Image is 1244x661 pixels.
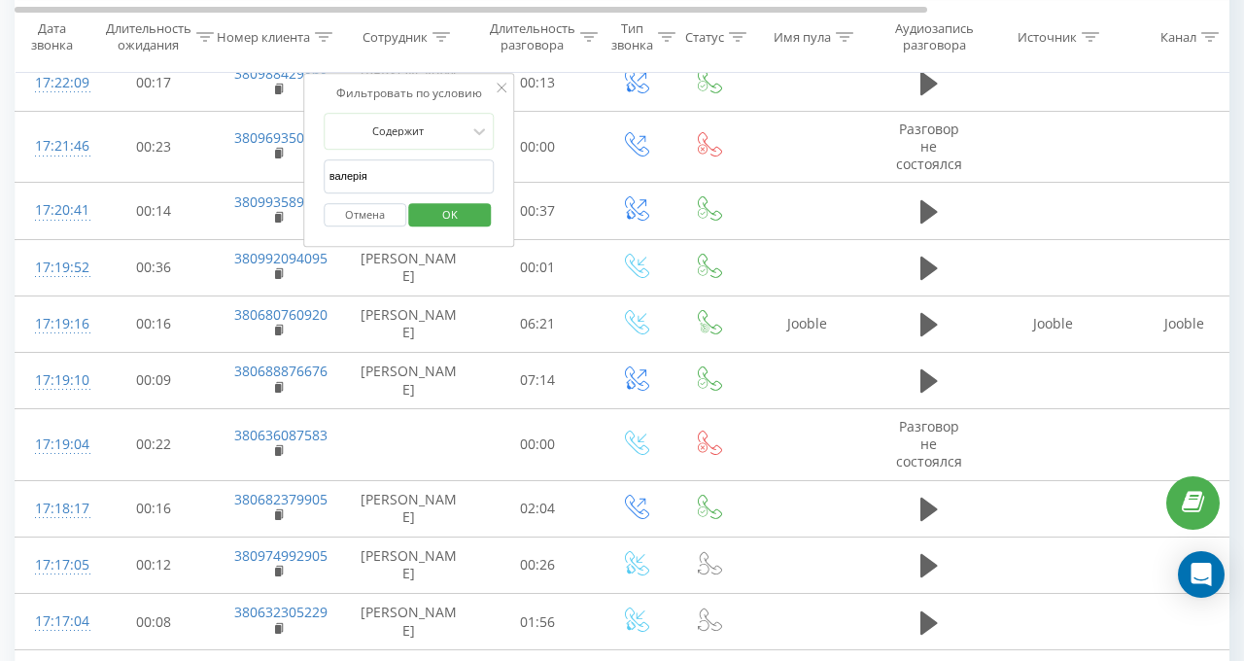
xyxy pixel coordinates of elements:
td: [PERSON_NAME] [341,480,477,537]
button: Отмена [324,203,406,227]
div: Open Intercom Messenger [1178,551,1225,598]
td: 01:56 [477,594,599,650]
div: Длительность разговора [490,20,575,53]
span: Разговор не состоялся [896,120,962,173]
td: 00:16 [93,480,215,537]
div: Источник [1018,28,1077,45]
td: 00:23 [93,111,215,183]
div: 17:20:41 [35,191,74,229]
td: 00:26 [477,537,599,593]
td: Jooble [987,296,1119,352]
td: 00:14 [93,183,215,239]
span: OK [423,199,477,229]
td: 07:14 [477,352,599,408]
div: Статус [685,28,724,45]
td: 00:37 [477,183,599,239]
td: 00:13 [477,54,599,111]
div: 17:21:46 [35,127,74,165]
td: 00:01 [477,239,599,296]
div: 17:22:09 [35,64,74,102]
td: Jooble [744,296,871,352]
td: 06:21 [477,296,599,352]
div: 17:17:05 [35,546,74,584]
td: [PERSON_NAME] [341,594,477,650]
button: OK [409,203,492,227]
div: Фильтровать по условию [324,84,495,103]
div: 17:19:16 [35,305,74,343]
div: Длительность ожидания [106,20,191,53]
a: 380688876676 [234,362,328,380]
div: 17:19:52 [35,249,74,287]
td: [PERSON_NAME] [341,239,477,296]
input: Введите значение [324,159,495,193]
a: 380974992905 [234,546,328,565]
td: [PERSON_NAME] [341,352,477,408]
div: Имя пула [774,28,831,45]
td: 00:00 [477,111,599,183]
a: 380636087583 [234,426,328,444]
div: Канал [1160,28,1196,45]
div: 17:17:04 [35,603,74,641]
td: 00:17 [93,54,215,111]
td: [PERSON_NAME] [341,296,477,352]
td: 00:36 [93,239,215,296]
div: Дата звонка [16,20,87,53]
a: 380993589163 [234,192,328,211]
td: 00:00 [477,409,599,481]
a: 380680760920 [234,305,328,324]
div: 17:19:04 [35,426,74,464]
a: 380992094095 [234,249,328,267]
td: 00:08 [93,594,215,650]
td: 00:16 [93,296,215,352]
td: 00:12 [93,537,215,593]
div: Тип звонка [611,20,653,53]
td: 00:09 [93,352,215,408]
div: Аудиозапись разговора [887,20,982,53]
a: 380682379905 [234,490,328,508]
a: 380632305229 [234,603,328,621]
td: 00:22 [93,409,215,481]
a: 380969350048 [234,128,328,147]
div: Сотрудник [363,28,428,45]
div: 17:18:17 [35,490,74,528]
div: Номер клиента [217,28,310,45]
span: Разговор не состоялся [896,417,962,470]
td: 02:04 [477,480,599,537]
td: [PERSON_NAME] [341,537,477,593]
div: 17:19:10 [35,362,74,400]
